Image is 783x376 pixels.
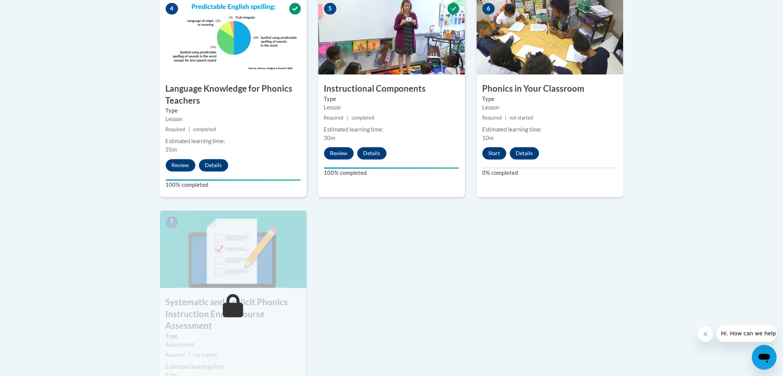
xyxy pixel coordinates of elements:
div: Estimated learning time: [166,363,301,371]
label: 100% completed [324,169,459,178]
span: not started [193,352,217,358]
span: | [347,115,348,121]
span: Required [166,352,185,358]
div: Lesson [166,115,301,124]
div: Your progress [324,167,459,169]
label: 100% completed [166,181,301,190]
span: Required [324,115,344,121]
label: 0% completed [482,169,618,178]
span: | [505,115,507,121]
span: Hi. How can we help? [5,5,63,12]
iframe: Button to launch messaging window [752,345,777,370]
button: Start [482,147,506,160]
span: 5 [324,3,336,15]
div: Estimated learning time: [324,126,459,134]
div: Assessment [166,341,301,349]
span: Required [482,115,502,121]
span: Required [166,127,185,133]
button: Details [510,147,539,160]
div: Lesson [324,104,459,112]
button: Details [357,147,387,160]
h3: Phonics in Your Classroom [477,83,623,95]
span: 7 [166,217,178,228]
label: Type [482,95,618,104]
label: Type [166,107,301,115]
span: not started [510,115,533,121]
label: Type [166,332,301,341]
h3: Systematic and Explicit Phonics Instruction End of Course Assessment [160,297,307,332]
button: Details [199,159,228,172]
img: Course Image [160,211,307,288]
span: completed [193,127,216,133]
label: Type [324,95,459,104]
iframe: Message from company [717,325,777,342]
button: Review [324,147,354,160]
div: Your progress [166,179,301,181]
h3: Language Knowledge for Phonics Teachers [160,83,307,107]
h3: Instructional Components [318,83,465,95]
span: 4 [166,3,178,15]
button: Review [166,159,195,172]
span: 10m [482,135,494,142]
div: Lesson [482,104,618,112]
span: 30m [324,135,336,142]
div: Estimated learning time: [482,126,618,134]
div: Estimated learning time: [166,137,301,146]
span: 35m [166,147,177,153]
span: | [189,352,190,358]
span: completed [352,115,374,121]
span: 6 [482,3,495,15]
span: | [189,127,190,133]
iframe: Close message [698,326,713,342]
